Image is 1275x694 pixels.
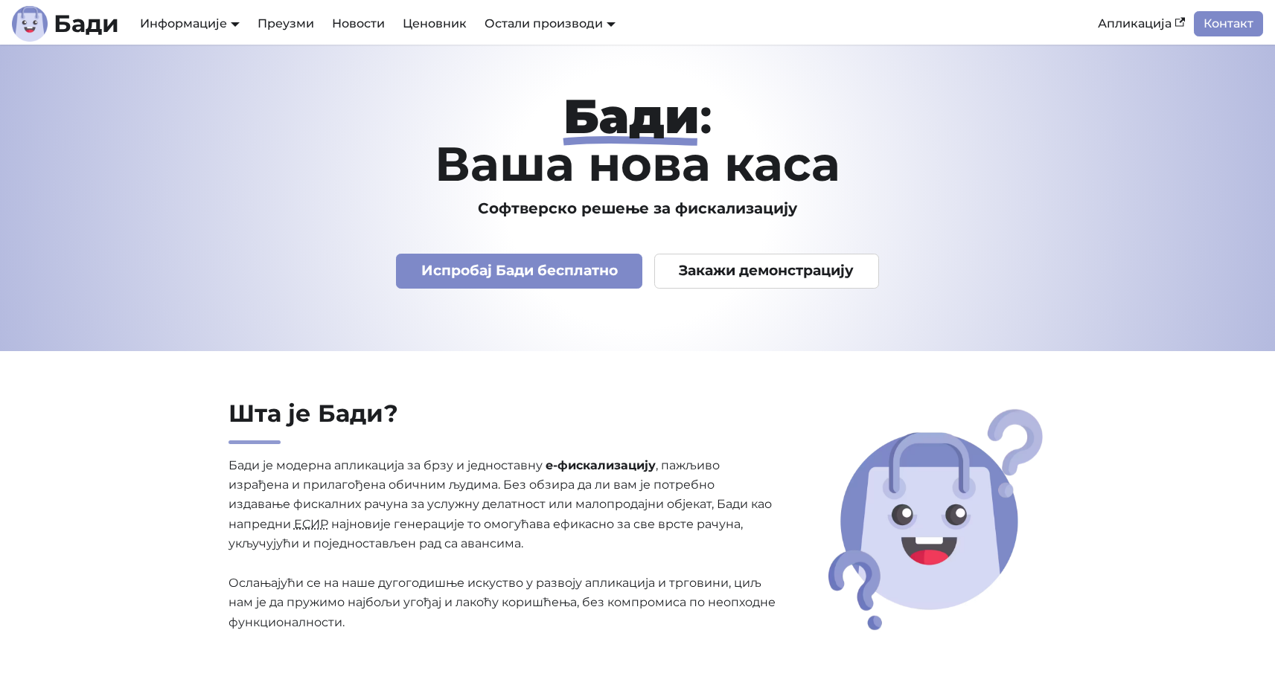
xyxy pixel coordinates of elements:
img: Лого [12,6,48,42]
p: Бади је модерна апликација за брзу и једноставну , пажљиво израђена и прилагођена обичним људима.... [229,456,778,633]
a: Информације [140,16,240,30]
a: Преузми [249,11,323,36]
a: Испробај Бади бесплатно [396,254,642,289]
abbr: Електронски систем за издавање рачуна [294,517,328,531]
img: Шта је Бади? [823,404,1048,635]
a: Ценовник [394,11,476,36]
a: Новости [323,11,394,36]
h3: Софтверско решење за фискализацију [159,199,1117,218]
h1: : Ваша нова каса [159,92,1117,187]
a: Апликација [1089,11,1194,36]
strong: Бади [563,87,700,145]
a: ЛогоБади [12,6,119,42]
a: Закажи демонстрацију [654,254,879,289]
a: Контакт [1194,11,1263,36]
h2: Шта је Бади? [229,399,778,444]
a: Остали производи [485,16,616,30]
strong: е-фискализацију [546,458,656,472]
b: Бади [54,12,119,36]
